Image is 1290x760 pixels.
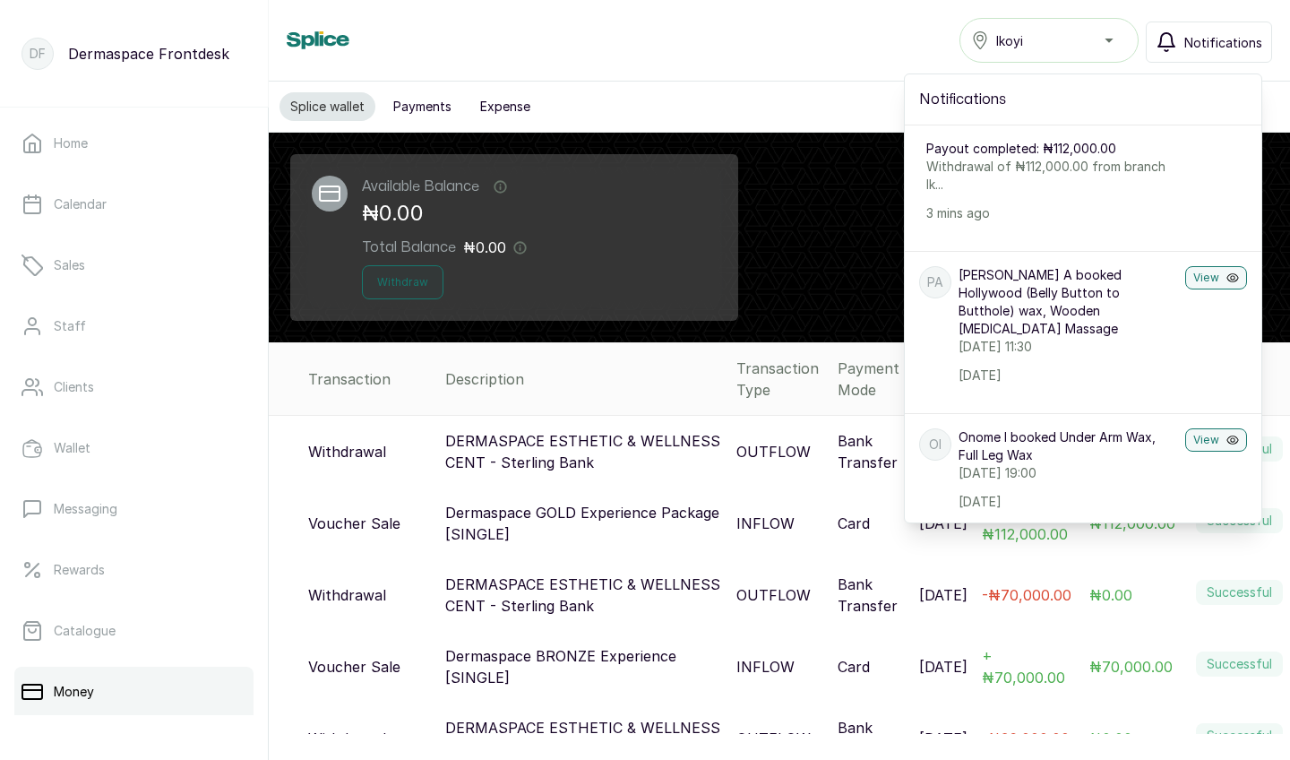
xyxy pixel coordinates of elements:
[14,606,254,656] a: Catalogue
[1196,723,1283,748] label: Successful
[445,368,722,390] div: Description
[982,586,1071,604] span: - ₦70,000.00
[736,513,795,534] p: INFLOW
[959,18,1139,63] button: Ikoyi
[54,500,117,518] p: Messaging
[308,584,386,606] p: Withdrawal
[308,728,386,749] p: Withdrawal
[926,140,1173,158] p: Payout completed: ₦112,000.00
[445,574,722,617] p: DERMASPACE ESTHETIC & WELLNESS CENT - Sterling Bank
[1196,652,1283,677] label: Successful
[919,656,967,678] p: [DATE]
[838,656,870,678] p: Card
[445,502,722,545] p: Dermaspace GOLD Experience Package [SINGLE]
[982,647,1065,687] span: + ₦70,000.00
[14,362,254,412] a: Clients
[1089,730,1132,747] span: ₦0.00
[1196,580,1283,605] label: Successful
[959,464,1178,482] p: [DATE] 19:00
[14,240,254,290] a: Sales
[736,584,811,606] p: OUTFLOW
[1089,514,1175,532] span: ₦112,000.00
[463,237,506,258] p: ₦0.00
[1146,22,1272,63] button: Notifications
[30,45,46,63] p: DF
[1089,586,1132,604] span: ₦0.00
[14,423,254,473] a: Wallet
[982,730,1070,747] span: - ₦36,000.00
[919,584,967,606] p: [DATE]
[279,92,375,121] button: Splice wallet
[308,513,400,534] p: Voucher Sale
[838,574,905,617] p: Bank Transfer
[838,358,905,401] div: Payment Mode
[959,338,1178,356] p: [DATE] 11:30
[959,367,1178,384] p: [DATE]
[919,513,967,534] p: [DATE]
[1185,428,1247,452] button: View
[14,118,254,168] a: Home
[736,728,811,749] p: OUTFLOW
[14,484,254,534] a: Messaging
[308,441,386,462] p: Withdrawal
[308,656,400,678] p: Voucher Sale
[929,436,942,453] p: OI
[362,197,527,229] p: ₦0.00
[362,237,456,258] h2: Total Balance
[838,513,870,534] p: Card
[14,179,254,229] a: Calendar
[445,430,722,473] p: DERMASPACE ESTHETIC & WELLNESS CENT - Sterling Bank
[919,728,967,749] p: [DATE]
[54,256,85,274] p: Sales
[469,92,541,121] button: Expense
[54,561,105,579] p: Rewards
[14,545,254,595] a: Rewards
[54,195,107,213] p: Calendar
[736,358,823,401] div: Transaction Type
[54,317,86,335] p: Staff
[383,92,462,121] button: Payments
[926,204,1173,222] p: 3 mins ago
[54,378,94,396] p: Clients
[14,301,254,351] a: Staff
[68,43,229,65] p: Dermaspace Frontdesk
[1184,33,1262,52] span: Notifications
[445,645,722,688] p: Dermaspace BRONZE Experience [SINGLE]
[1089,658,1173,676] span: ₦70,000.00
[308,368,431,390] div: Transaction
[14,667,254,717] a: Money
[736,441,811,462] p: OUTFLOW
[926,158,1173,194] p: Withdrawal of ₦112,000.00 from branch Ik...
[54,683,94,701] p: Money
[996,31,1023,50] span: Ikoyi
[445,717,722,760] p: DERMASPACE ESTHETIC & WELLNESS CENT - Sterling Bank
[919,89,1247,110] h2: Notifications
[927,273,943,291] p: PA
[1185,266,1247,289] button: View
[838,717,905,760] p: Bank Transfer
[54,134,88,152] p: Home
[838,430,905,473] p: Bank Transfer
[362,265,443,299] button: Withdraw
[736,656,795,678] p: INFLOW
[959,493,1178,511] p: [DATE]
[959,266,1178,338] p: [PERSON_NAME] A booked Hollywood (Belly Button to Butthole) wax, Wooden [MEDICAL_DATA] Massage
[54,622,116,640] p: Catalogue
[959,428,1178,464] p: Onome I booked Under Arm Wax, Full Leg Wax
[54,439,90,457] p: Wallet
[362,176,479,197] h2: Available Balance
